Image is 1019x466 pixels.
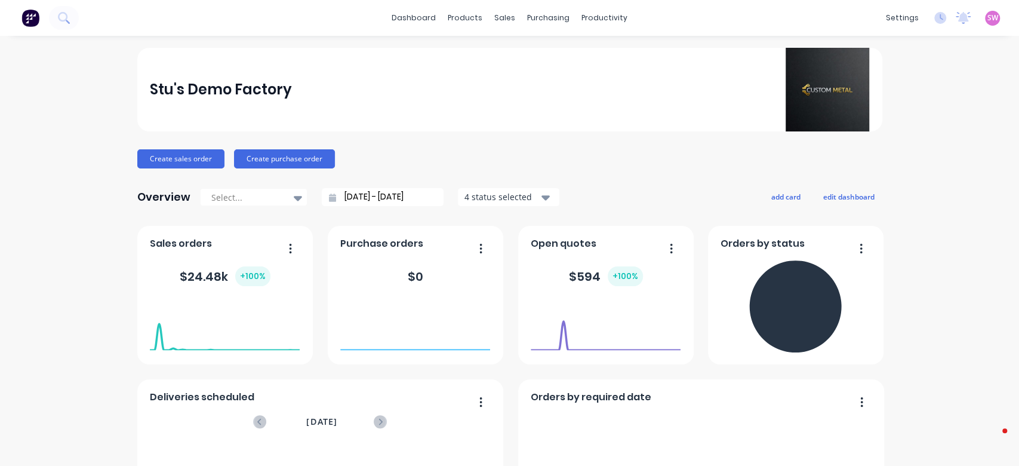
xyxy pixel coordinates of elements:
[408,268,423,286] div: $ 0
[488,9,521,27] div: sales
[306,415,337,428] span: [DATE]
[137,149,224,168] button: Create sales order
[764,189,808,204] button: add card
[575,9,633,27] div: productivity
[235,266,270,286] div: + 100 %
[442,9,488,27] div: products
[21,9,39,27] img: Factory
[721,237,805,251] span: Orders by status
[150,78,292,102] div: Stu's Demo Factory
[521,9,575,27] div: purchasing
[386,9,442,27] a: dashboard
[150,237,212,251] span: Sales orders
[234,149,335,168] button: Create purchase order
[180,266,270,286] div: $ 24.48k
[815,189,882,204] button: edit dashboard
[569,266,643,286] div: $ 594
[987,13,998,23] span: SW
[531,237,596,251] span: Open quotes
[464,191,540,203] div: 4 status selected
[458,188,559,206] button: 4 status selected
[340,237,423,251] span: Purchase orders
[786,48,869,131] img: Stu's Demo Factory
[608,266,643,286] div: + 100 %
[978,425,1007,454] iframe: Intercom live chat
[880,9,925,27] div: settings
[137,185,190,209] div: Overview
